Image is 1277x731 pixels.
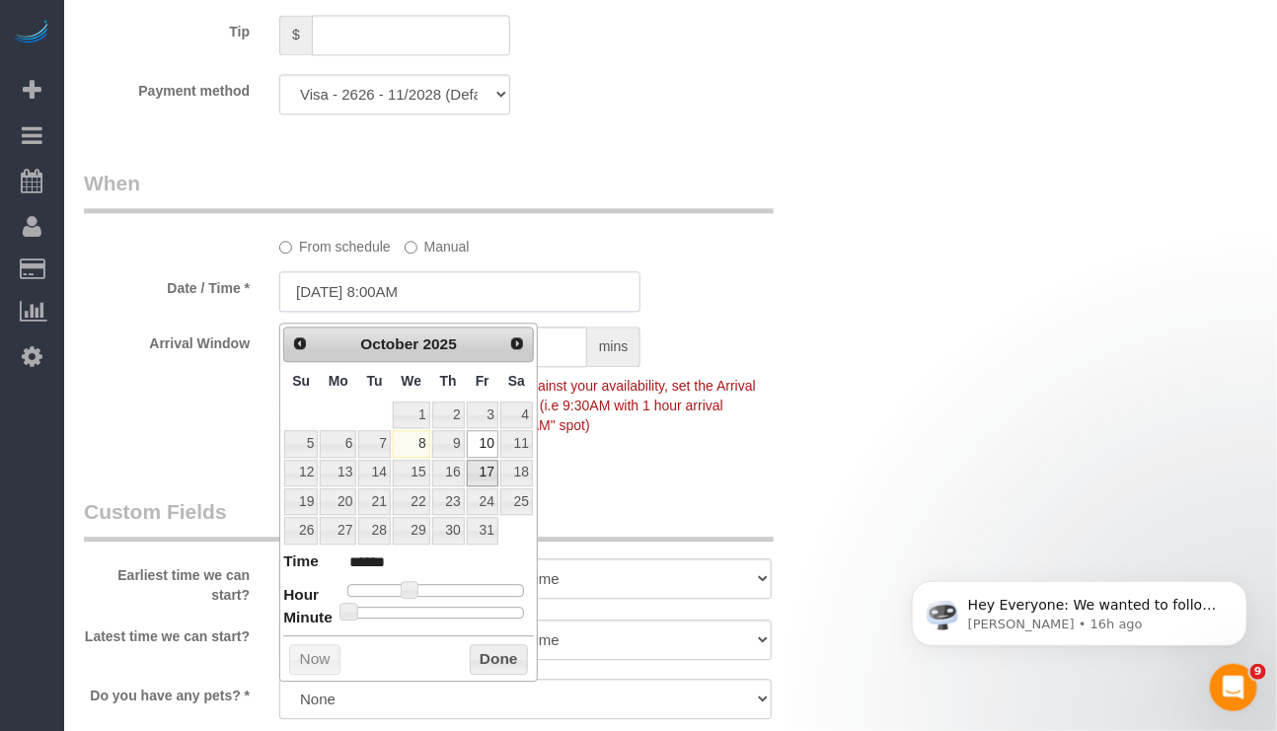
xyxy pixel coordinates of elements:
span: $ [279,15,312,55]
a: 11 [500,430,533,457]
span: Friday [476,373,489,389]
span: Thursday [440,373,457,389]
p: Message from Ellie, sent 16h ago [86,76,340,94]
a: Prev [286,329,314,357]
button: Done [470,644,528,676]
a: 7 [358,430,390,457]
a: 8 [393,430,430,457]
span: Tuesday [367,373,383,389]
a: 13 [320,460,356,486]
a: 18 [500,460,533,486]
span: Monday [329,373,348,389]
a: 6 [320,430,356,457]
span: 2025 [423,335,457,352]
span: October [360,335,418,352]
a: 1 [393,402,430,428]
dt: Time [283,550,319,575]
a: 20 [320,488,356,515]
input: From schedule [279,241,292,254]
span: Prev [292,335,308,351]
span: Sunday [292,373,310,389]
a: 3 [467,402,498,428]
a: 25 [500,488,533,515]
span: Saturday [508,373,525,389]
label: Tip [69,15,264,41]
dt: Hour [283,584,319,609]
legend: When [84,169,774,213]
label: Latest time we can start? [69,620,264,646]
a: 30 [432,517,465,544]
a: Next [503,329,531,357]
a: 16 [432,460,465,486]
img: Automaid Logo [12,20,51,47]
input: MM/DD/YYYY HH:MM [279,271,640,312]
a: 9 [432,430,465,457]
iframe: Intercom live chat [1210,664,1257,711]
a: 21 [358,488,390,515]
span: mins [587,327,641,367]
input: Manual [405,241,417,254]
label: Arrival Window [69,327,264,353]
a: 19 [284,488,318,515]
a: 26 [284,517,318,544]
legend: Custom Fields [84,497,774,542]
span: Hey Everyone: We wanted to follow up and let you know we have been closely monitoring the account... [86,57,338,269]
button: Now [289,644,339,676]
dt: Minute [283,607,333,631]
label: Manual [405,230,470,256]
a: 28 [358,517,390,544]
a: 15 [393,460,430,486]
span: Next [509,335,525,351]
span: Wednesday [401,373,421,389]
a: 14 [358,460,390,486]
a: 27 [320,517,356,544]
label: Earliest time we can start? [69,558,264,605]
a: 31 [467,517,498,544]
label: Do you have any pets? * [69,679,264,705]
a: 24 [467,488,498,515]
a: 23 [432,488,465,515]
span: 9 [1250,664,1266,680]
a: 2 [432,402,465,428]
a: 5 [284,430,318,457]
label: From schedule [279,230,391,256]
a: 22 [393,488,430,515]
a: 10 [467,430,498,457]
label: Date / Time * [69,271,264,298]
a: 4 [500,402,533,428]
iframe: Intercom notifications message [882,540,1277,678]
a: 29 [393,517,430,544]
a: 17 [467,460,498,486]
a: 12 [284,460,318,486]
label: Payment method [69,74,264,101]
